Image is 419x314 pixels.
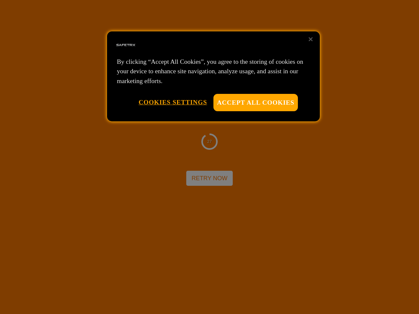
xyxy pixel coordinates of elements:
button: Close [303,32,318,46]
p: By clicking “Accept All Cookies”, you agree to the storing of cookies on your device to enhance s... [117,57,310,86]
img: Safe Tracks [115,35,136,56]
div: Privacy [107,31,320,121]
button: Accept All Cookies [213,94,298,111]
button: Cookies Settings [138,94,207,111]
